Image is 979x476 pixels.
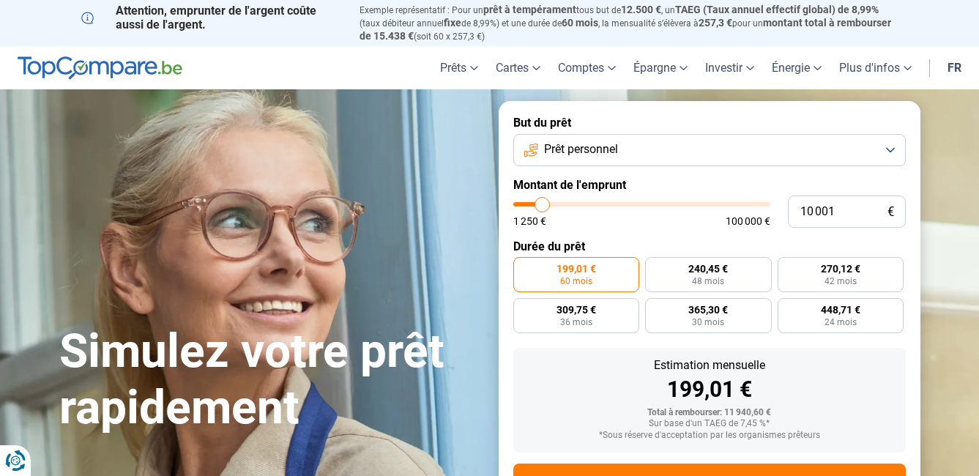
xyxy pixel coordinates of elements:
span: 12.500 € [621,4,661,15]
div: 199,01 € [525,379,894,401]
img: TopCompare [18,56,182,80]
a: Énergie [763,46,830,89]
span: 1 250 € [513,216,546,226]
a: Cartes [487,46,549,89]
span: 365,30 € [688,305,728,315]
a: Prêts [431,46,487,89]
span: 42 mois [824,277,857,286]
span: 60 mois [560,277,592,286]
label: But du prêt [513,116,906,130]
span: 100 000 € [726,216,770,226]
div: Sur base d'un TAEG de 7,45 %* [525,419,894,429]
label: Montant de l'emprunt [513,178,906,192]
span: € [887,206,894,218]
h1: Simulez votre prêt rapidement [59,324,481,436]
a: Investir [696,46,763,89]
label: Durée du prêt [513,239,906,253]
span: 270,12 € [821,264,860,274]
span: 30 mois [692,318,724,327]
span: 60 mois [562,17,598,29]
div: Total à rembourser: 11 940,60 € [525,408,894,418]
button: Prêt personnel [513,134,906,166]
span: 36 mois [560,318,592,327]
span: 257,3 € [699,17,732,29]
span: 24 mois [824,318,857,327]
span: 199,01 € [556,264,596,274]
span: 448,71 € [821,305,860,315]
span: 309,75 € [556,305,596,315]
p: Exemple représentatif : Pour un tous but de , un (taux débiteur annuel de 8,99%) et une durée de ... [360,4,898,42]
a: Plus d'infos [830,46,920,89]
span: Prêt personnel [544,141,618,157]
span: 48 mois [692,277,724,286]
span: 240,45 € [688,264,728,274]
div: *Sous réserve d'acceptation par les organismes prêteurs [525,431,894,441]
span: prêt à tempérament [483,4,576,15]
a: Épargne [625,46,696,89]
a: fr [939,46,970,89]
div: Estimation mensuelle [525,360,894,371]
span: fixe [444,17,461,29]
a: Comptes [549,46,625,89]
span: TAEG (Taux annuel effectif global) de 8,99% [675,4,879,15]
span: montant total à rembourser de 15.438 € [360,17,891,42]
p: Attention, emprunter de l'argent coûte aussi de l'argent. [81,4,342,31]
